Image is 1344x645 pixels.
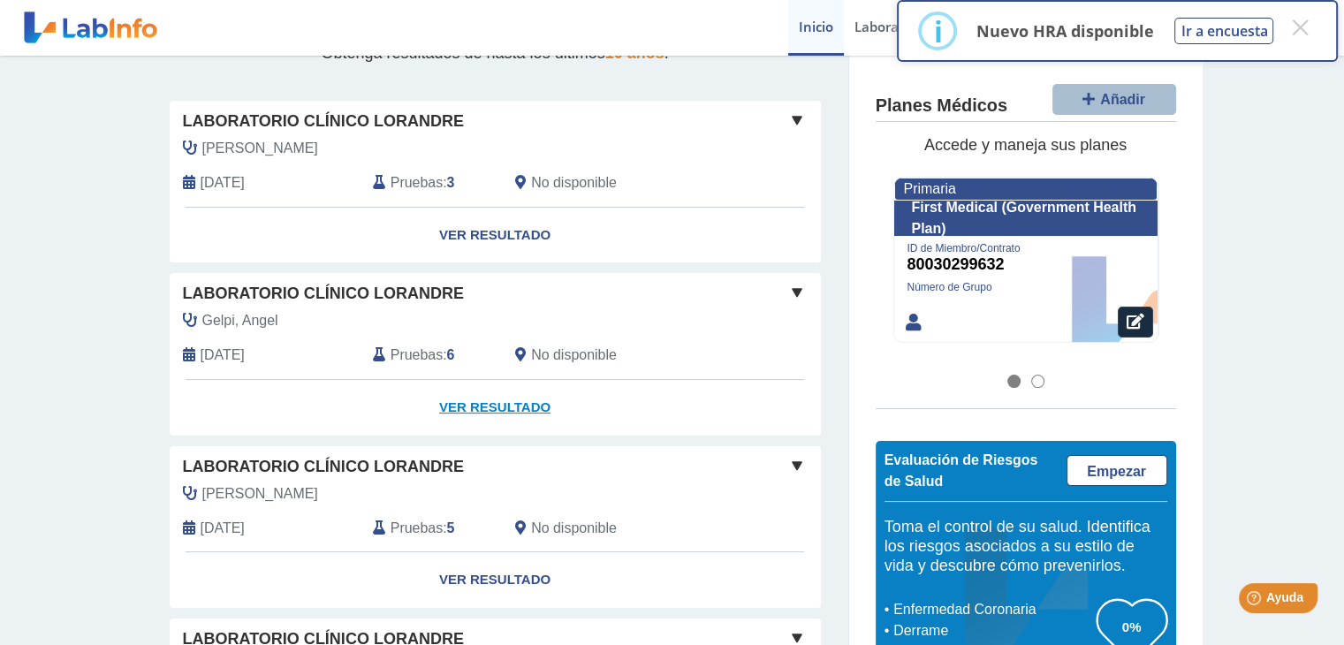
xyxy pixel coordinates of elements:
[1097,616,1167,638] h3: 0%
[531,518,617,539] span: No disponible
[889,620,1097,641] li: Derrame
[183,110,464,133] span: Laboratorio Clínico Lorandre
[1067,455,1167,486] a: Empezar
[447,520,455,535] b: 5
[876,96,1007,118] h4: Planes Médicos
[170,380,821,436] a: Ver Resultado
[1087,464,1146,479] span: Empezar
[183,282,464,306] span: Laboratorio Clínico Lorandre
[202,138,318,159] span: Lopez Llavona, Victor
[889,599,1097,620] li: Enfermedad Coronaria
[202,310,278,331] span: Gelpi, Angel
[1187,576,1325,626] iframe: Help widget launcher
[976,20,1153,42] p: Nuevo HRA disponible
[447,175,455,190] b: 3
[391,345,443,366] span: Pruebas
[885,452,1038,489] span: Evaluación de Riesgos de Salud
[202,483,318,505] span: Lopez Llavona, Victor
[904,181,956,196] span: Primaria
[933,15,942,47] div: i
[1100,92,1145,107] span: Añadir
[360,518,502,539] div: :
[201,172,245,193] span: 2024-12-17
[170,552,821,608] a: Ver Resultado
[1052,84,1176,115] button: Añadir
[201,518,245,539] span: 2024-10-07
[531,345,617,366] span: No disponible
[360,345,502,366] div: :
[885,519,1167,576] h5: Toma el control de su salud. Identifica los riesgos asociados a su estilo de vida y descubre cómo...
[1174,18,1273,44] button: Ir a encuesta
[170,208,821,263] a: Ver Resultado
[360,172,502,193] div: :
[531,172,617,193] span: No disponible
[924,137,1127,155] span: Accede y maneja sus planes
[183,455,464,479] span: Laboratorio Clínico Lorandre
[201,345,245,366] span: 2024-10-16
[391,172,443,193] span: Pruebas
[391,518,443,539] span: Pruebas
[447,347,455,362] b: 6
[1284,11,1316,43] button: Close this dialog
